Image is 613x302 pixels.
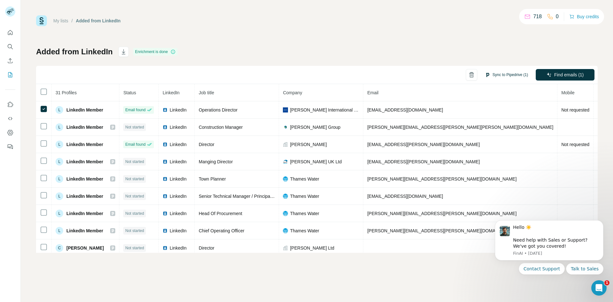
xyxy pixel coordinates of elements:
div: L [56,123,63,131]
button: Feedback [5,141,15,152]
button: Quick start [5,27,15,38]
span: Thames Water [290,193,319,199]
img: LinkedIn logo [163,159,168,164]
img: LinkedIn logo [163,228,168,233]
iframe: Intercom notifications message [485,212,613,299]
span: Operations Director [199,107,237,112]
p: 0 [556,13,559,20]
span: [PERSON_NAME][EMAIL_ADDRESS][PERSON_NAME][DOMAIN_NAME] [367,211,517,216]
img: LinkedIn logo [163,176,168,182]
button: Enrich CSV [5,55,15,66]
div: L [56,192,63,200]
span: LinkedIn Member [66,159,103,165]
span: [EMAIL_ADDRESS][DOMAIN_NAME] [367,194,443,199]
h1: Added from LinkedIn [36,47,113,57]
span: [PERSON_NAME] International Group [290,107,359,113]
span: LinkedIn [170,124,186,130]
span: Head Of Procurement [199,211,242,216]
div: Added from LinkedIn [76,18,121,24]
img: company-logo [283,107,288,112]
span: LinkedIn Member [66,107,103,113]
span: Not started [125,228,144,234]
button: Use Surfe on LinkedIn [5,99,15,110]
span: [PERSON_NAME] Group [290,124,340,130]
span: Company [283,90,302,95]
span: Not started [125,193,144,199]
img: company-logo [283,228,288,233]
span: Email [367,90,378,95]
span: Director [199,245,214,251]
button: My lists [5,69,15,81]
span: LinkedIn [170,107,186,113]
span: [EMAIL_ADDRESS][PERSON_NAME][DOMAIN_NAME] [367,159,480,164]
span: Thames Water [290,210,319,217]
div: C [56,244,63,252]
span: Not started [125,245,144,251]
span: [EMAIL_ADDRESS][PERSON_NAME][DOMAIN_NAME] [367,142,480,147]
img: LinkedIn logo [163,107,168,112]
span: Chief Operating Officer [199,228,244,233]
img: LinkedIn logo [163,125,168,130]
button: Find emails (1) [536,69,594,81]
div: L [56,158,63,166]
span: LinkedIn [170,193,186,199]
img: company-logo [283,176,288,182]
span: Find emails (1) [554,72,584,78]
span: Mobile [561,90,574,95]
span: Not started [125,124,144,130]
span: LinkedIn [170,210,186,217]
span: Not started [125,159,144,165]
button: Sync to Pipedrive (1) [481,70,533,80]
span: Not started [125,176,144,182]
div: L [56,227,63,235]
div: L [56,175,63,183]
img: company-logo [283,125,288,130]
span: [PERSON_NAME] [66,245,104,251]
span: LinkedIn [170,228,186,234]
span: 1 [604,280,609,285]
div: Enrichment is done [133,48,178,56]
span: Manging Director [199,159,233,164]
span: Not started [125,211,144,216]
div: L [56,106,63,114]
img: LinkedIn logo [163,245,168,251]
img: Surfe Logo [36,15,47,26]
span: LinkedIn Member [66,210,103,217]
span: [PERSON_NAME] Ltd [290,245,334,251]
span: LinkedIn [170,159,186,165]
span: Email found [125,142,145,147]
iframe: Intercom live chat [591,280,607,296]
p: 718 [533,13,542,20]
span: [PERSON_NAME][EMAIL_ADDRESS][PERSON_NAME][DOMAIN_NAME] [367,228,517,233]
button: Buy credits [569,12,599,21]
span: Construction Manager [199,125,243,130]
span: Director [199,142,214,147]
span: Thames Water [290,228,319,234]
span: [PERSON_NAME][EMAIL_ADDRESS][PERSON_NAME][PERSON_NAME][DOMAIN_NAME] [367,125,553,130]
span: LinkedIn Member [66,228,103,234]
span: Not requested [561,107,589,112]
span: LinkedIn Member [66,124,103,130]
button: Dashboard [5,127,15,138]
span: 31 Profiles [56,90,77,95]
span: Town Planner [199,176,226,182]
img: LinkedIn logo [163,211,168,216]
span: LinkedIn Member [66,141,103,148]
div: L [56,210,63,217]
span: Status [123,90,136,95]
span: LinkedIn Member [66,176,103,182]
span: LinkedIn [170,141,186,148]
li: / [72,18,73,24]
span: LinkedIn [170,176,186,182]
span: Senior Technical Manager / Principal Engineer [199,194,290,199]
span: [PERSON_NAME] [290,141,327,148]
span: LinkedIn Member [66,193,103,199]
